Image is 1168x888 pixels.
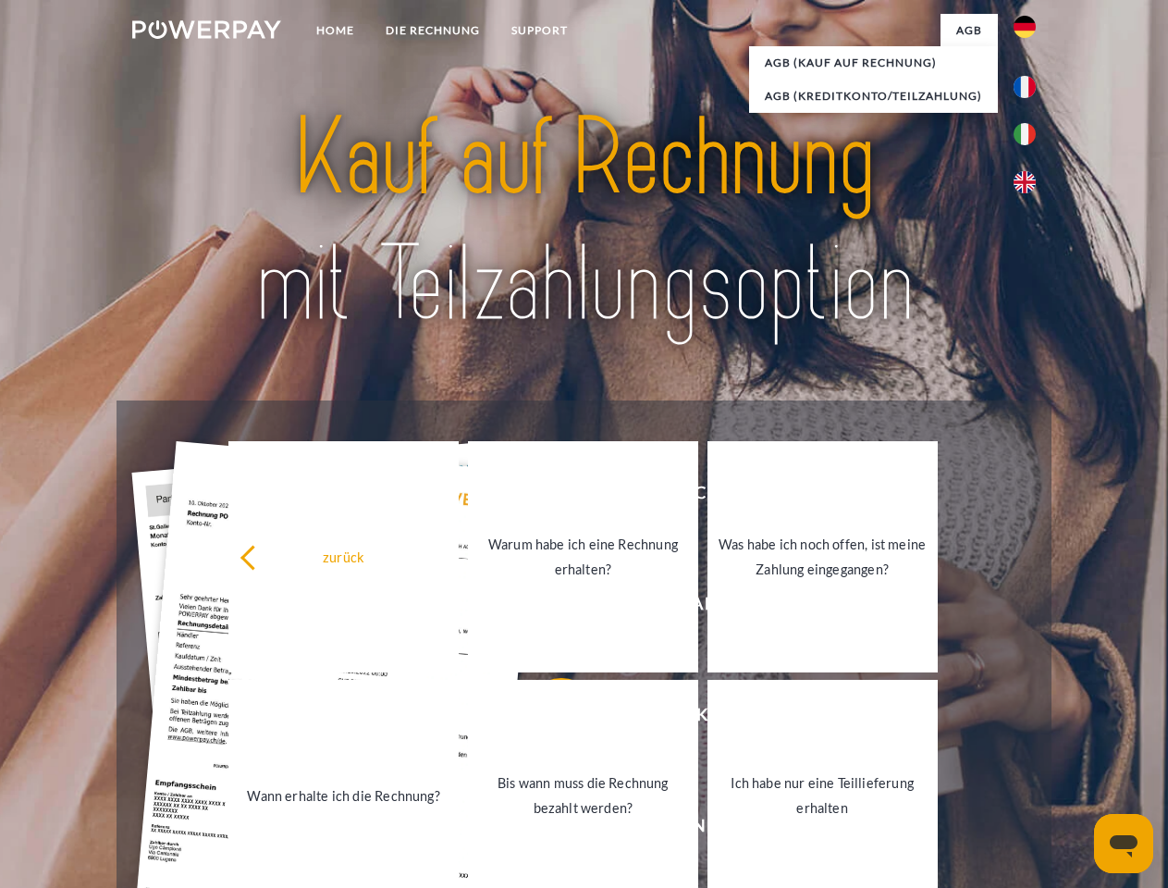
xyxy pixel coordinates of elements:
a: Was habe ich noch offen, ist meine Zahlung eingegangen? [707,441,938,672]
img: fr [1014,76,1036,98]
img: en [1014,171,1036,193]
div: zurück [240,544,448,569]
a: AGB (Kauf auf Rechnung) [749,46,998,80]
div: Was habe ich noch offen, ist meine Zahlung eingegangen? [719,532,927,582]
a: Home [301,14,370,47]
div: Warum habe ich eine Rechnung erhalten? [479,532,687,582]
img: title-powerpay_de.svg [177,89,991,354]
div: Bis wann muss die Rechnung bezahlt werden? [479,771,687,820]
a: SUPPORT [496,14,584,47]
a: AGB (Kreditkonto/Teilzahlung) [749,80,998,113]
div: Ich habe nur eine Teillieferung erhalten [719,771,927,820]
div: Wann erhalte ich die Rechnung? [240,783,448,808]
a: agb [941,14,998,47]
a: DIE RECHNUNG [370,14,496,47]
img: logo-powerpay-white.svg [132,20,281,39]
iframe: Schaltfläche zum Öffnen des Messaging-Fensters [1094,814,1153,873]
img: de [1014,16,1036,38]
img: it [1014,123,1036,145]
